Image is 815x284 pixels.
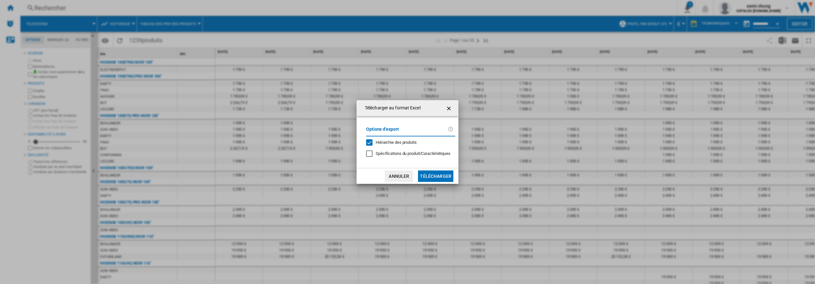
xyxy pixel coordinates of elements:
[418,170,453,182] button: Télécharger
[366,140,450,146] md-checkbox: Hiérarchie des produits
[385,170,413,182] button: Annuler
[357,100,458,184] md-dialog: Télécharger au ...
[376,151,450,156] div: S'applique uniquement à la vision catégorie
[366,126,448,137] label: Options d'export
[362,105,421,111] h4: Télécharger au format Excel
[376,151,450,156] span: Spécifications du produit/Caractéristiques
[376,140,417,145] span: Hiérarchie des produits
[446,105,453,112] ng-md-icon: getI18NText('BUTTONS.CLOSE_DIALOG')
[443,102,456,114] button: getI18NText('BUTTONS.CLOSE_DIALOG')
